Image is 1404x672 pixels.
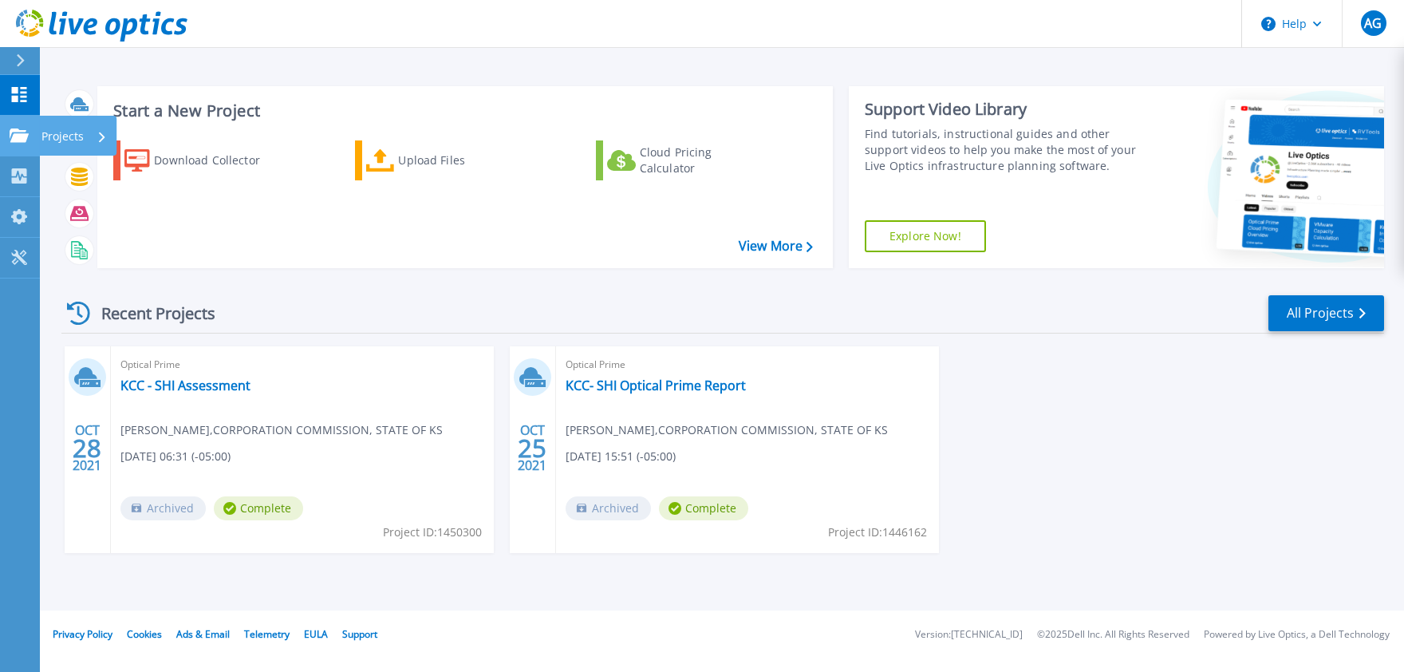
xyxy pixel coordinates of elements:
[72,419,102,477] div: OCT 2021
[1268,295,1384,331] a: All Projects
[73,441,101,455] span: 28
[61,294,237,333] div: Recent Projects
[640,144,767,176] div: Cloud Pricing Calculator
[214,496,303,520] span: Complete
[120,378,250,393] a: KCC - SHI Assessment
[127,627,162,641] a: Cookies
[1204,630,1390,640] li: Powered by Live Optics, a Dell Technology
[120,496,206,520] span: Archived
[517,419,547,477] div: OCT 2021
[915,630,1023,640] li: Version: [TECHNICAL_ID]
[120,421,443,439] span: [PERSON_NAME] , CORPORATION COMMISSION, STATE OF KS
[113,140,291,180] a: Download Collector
[383,524,482,541] span: Project ID: 1450300
[566,496,651,520] span: Archived
[154,144,282,176] div: Download Collector
[41,116,84,157] p: Projects
[518,441,546,455] span: 25
[566,448,676,465] span: [DATE] 15:51 (-05:00)
[53,627,112,641] a: Privacy Policy
[113,102,812,120] h3: Start a New Project
[176,627,230,641] a: Ads & Email
[342,627,377,641] a: Support
[865,220,986,252] a: Explore Now!
[244,627,290,641] a: Telemetry
[566,421,888,439] span: [PERSON_NAME] , CORPORATION COMMISSION, STATE OF KS
[566,378,746,393] a: KCC- SHI Optical Prime Report
[120,448,231,465] span: [DATE] 06:31 (-05:00)
[566,356,929,374] span: Optical Prime
[659,496,748,520] span: Complete
[865,99,1136,120] div: Support Video Library
[828,524,927,541] span: Project ID: 1446162
[120,356,484,374] span: Optical Prime
[739,239,813,254] a: View More
[865,126,1136,174] div: Find tutorials, instructional guides and other support videos to help you make the most of your L...
[1037,630,1189,640] li: © 2025 Dell Inc. All Rights Reserved
[398,144,526,176] div: Upload Files
[596,140,774,180] a: Cloud Pricing Calculator
[1364,17,1382,30] span: AG
[355,140,533,180] a: Upload Files
[304,627,328,641] a: EULA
